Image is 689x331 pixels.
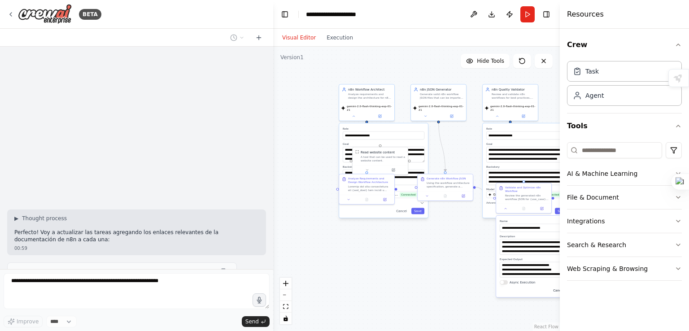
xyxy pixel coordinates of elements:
[343,165,424,169] label: Backstory
[476,185,493,200] g: Edge from e21c7d50-ade5-4090-b4c6-450de2ab684a to c000995d-da87-43a9-87cf-c6a6bd988471
[227,32,248,43] button: Switch to previous chat
[534,324,558,329] a: React Flow attribution
[505,186,549,193] div: Validate and Optimize n8n Workflow
[419,105,464,112] span: gemini-2.0-flash-thinking-exp-01-21
[486,142,568,146] label: Goal
[393,208,410,214] button: Cancel
[348,87,392,91] div: n8n Workflow Architect
[280,289,292,301] button: zoom out
[361,155,405,162] div: A tool that can be used to read a website content.
[427,181,470,188] div: Using the workflow architecture specification, generate a complete and valid n8n workflow JSON fi...
[280,54,304,61] div: Version 1
[490,105,536,112] span: gemini-2.0-flash-thinking-exp-01-21
[381,167,406,173] button: Open in side panel
[555,208,568,214] button: Save
[510,280,535,285] label: Async Execution
[252,32,266,43] button: Start a new chat
[492,92,535,100] div: Review and validate n8n workflows for best practices, security, performance, and correctness, ens...
[350,192,398,197] span: Google Gemini - gemini/gemini-2.0-flash-thinking-exp-01-21 (Gemini Experimental)
[436,121,448,171] g: Edge from 859305e2-38b0-4e2d-851f-5e9e424267a3 to e21c7d50-ade5-4090-b4c6-450de2ab684a
[4,316,43,327] button: Improve
[14,245,259,252] div: 00:59
[14,215,67,222] button: ▶Thought process
[500,257,581,261] label: Expected Output
[486,165,568,169] label: Backstory
[400,192,417,197] span: Connected
[339,174,395,205] div: Analyze Requirements and Design Workflow ArchitectureLoremip dol sita consectetura eli {sed_doei}...
[14,215,18,222] span: ▶
[242,316,270,327] button: Send
[79,9,101,20] div: BETA
[343,142,424,146] label: Goal
[357,197,376,202] button: No output available
[500,235,581,238] label: Description
[534,206,549,211] button: Open in side panel
[343,127,424,131] label: Role
[537,208,553,214] button: Cancel
[279,8,291,21] button: Hide left sidebar
[567,32,682,57] button: Crew
[461,54,510,68] button: Hide Tools
[493,192,542,197] span: Google Gemini - gemini/gemini-2.0-flash-thinking-exp-01-21 (Gemini Experimental)
[280,278,292,324] div: React Flow controls
[420,87,463,91] div: n8n JSON Generator
[496,183,552,213] div: Validate and Optimize n8n WorkflowReview the generated n8n workflow JSON for {use_case} to ensure...
[417,174,473,201] div: Generate n8n Workflow JSONUsing the workflow architecture specification, generate a complete and ...
[277,32,321,43] button: Visual Editor
[567,139,682,288] div: Tools
[514,206,533,211] button: No output available
[347,105,392,112] span: gemini-2.0-flash-thinking-exp-01-21
[427,177,466,180] div: Generate n8n Workflow JSON
[22,215,67,222] span: Thought process
[567,233,682,257] button: Search & Research
[348,92,392,100] div: Analyze requirements and design the architecture for n8n workflows, including node selection, flo...
[567,162,682,185] button: AI & Machine Learning
[567,209,682,233] button: Integrations
[540,8,553,21] button: Hide right sidebar
[343,201,367,205] span: Advanced Options
[24,268,217,275] span: Updating task Analyze Requirements and Design Workflow Architecture
[567,113,682,139] button: Tools
[550,287,567,294] button: Cancel
[492,87,535,91] div: n8n Quality Validator
[280,278,292,289] button: zoom in
[486,201,511,205] span: Advanced Options
[410,84,467,121] div: n8n JSON GeneratorGenerate valid n8n workflow JSON files that can be imported directly into n8n, ...
[585,67,599,76] div: Task
[352,147,408,175] div: ScrapeWebsiteToolRead website contentA tool that can be used to read a website content.
[321,32,358,43] button: Execution
[361,150,395,154] div: Read website content
[420,92,463,100] div: Generate valid n8n workflow JSON files that can be imported directly into n8n, ensuring proper st...
[486,192,568,198] button: Google Gemini - gemini/gemini-2.0-flash-thinking-exp-01-21 (Gemini Experimental)Connected
[14,229,259,243] p: Perfecto! Voy a actualizar las tareas agregando los enlaces relevantes de la documentación de n8n...
[511,113,536,119] button: Open in side panel
[567,57,682,113] div: Crew
[245,318,259,325] span: Send
[482,84,538,121] div: n8n Quality ValidatorReview and validate n8n workflows for best practices, security, performance,...
[500,219,581,223] label: Name
[486,188,568,192] label: Model
[486,201,568,205] button: Advanced Options
[439,113,464,119] button: Open in side panel
[505,194,549,201] div: Review the generated n8n workflow JSON for {use_case} to ensure quality, correctness, and adheren...
[343,201,424,205] button: Advanced Options
[17,318,39,325] span: Improve
[280,313,292,324] button: toggle interactivity
[436,193,454,199] button: No output available
[456,193,471,199] button: Open in side panel
[348,185,392,192] div: Loremip dol sita consectetura eli {sed_doei} tem incidi u laboreet d0m aliquaen adminimvenia. Qui...
[411,208,424,214] button: Save
[253,293,266,307] button: Click to speak your automation idea
[355,150,359,153] img: ScrapeWebsiteTool
[18,4,72,24] img: Logo
[567,257,682,280] button: Web Scraping & Browsing
[377,197,392,202] button: Open in side panel
[567,9,604,20] h4: Resources
[567,186,682,209] button: File & Document
[306,10,376,19] nav: breadcrumb
[486,127,568,131] label: Role
[339,84,395,121] div: n8n Workflow ArchitectAnalyze requirements and design the architecture for n8n workflows, includi...
[543,192,560,197] span: Connected
[477,57,504,65] span: Hide Tools
[585,91,604,100] div: Agent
